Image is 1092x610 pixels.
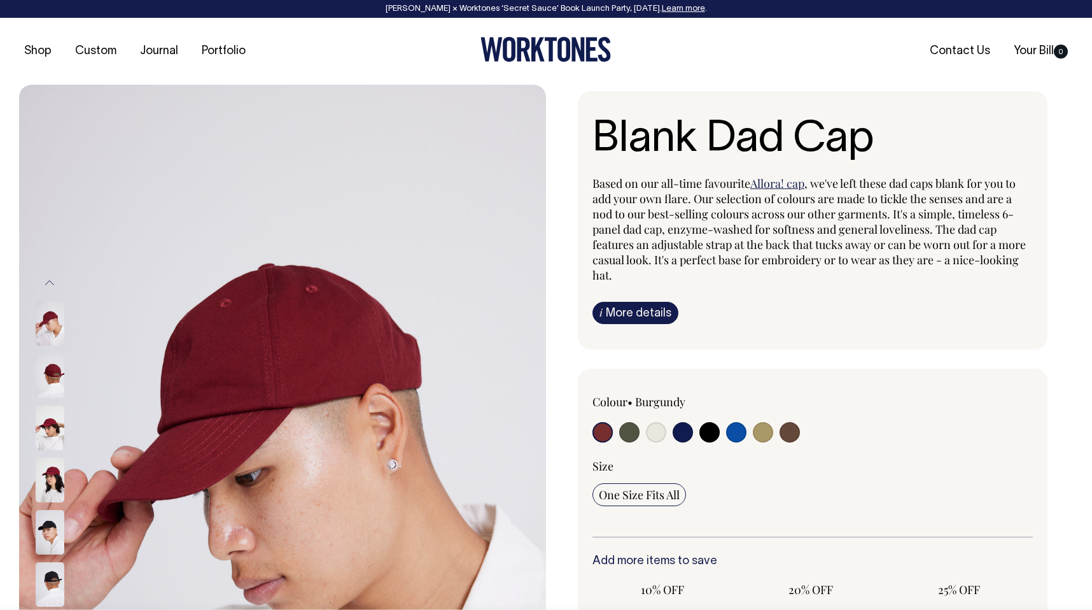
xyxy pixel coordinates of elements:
[36,353,64,398] img: burgundy
[70,41,122,62] a: Custom
[627,394,633,409] span: •
[747,582,875,597] span: 20% OFF
[592,483,686,506] input: One Size Fits All
[1054,45,1068,59] span: 0
[36,301,64,346] img: burgundy
[592,302,678,324] a: iMore details
[895,582,1023,597] span: 25% OFF
[36,510,64,555] img: black
[599,487,680,502] span: One Size Fits All
[40,269,59,297] button: Previous
[750,176,804,191] a: Allora! cap
[592,555,1033,568] h6: Add more items to save
[925,41,995,62] a: Contact Us
[888,578,1029,601] input: 25% OFF
[13,4,1079,13] div: [PERSON_NAME] × Worktones ‘Secret Sauce’ Book Launch Party, [DATE]. .
[36,562,64,607] img: black
[592,117,1033,164] h1: Blank Dad Cap
[662,5,705,13] a: Learn more
[1009,41,1073,62] a: Your Bill0
[599,306,603,319] span: i
[36,458,64,502] img: burgundy
[135,41,183,62] a: Journal
[635,394,685,409] label: Burgundy
[599,582,727,597] span: 10% OFF
[592,176,750,191] span: Based on our all-time favourite
[36,406,64,450] img: burgundy
[197,41,251,62] a: Portfolio
[592,394,769,409] div: Colour
[592,176,1026,283] span: , we've left these dad caps blank for you to add your own flare. Our selection of colours are mad...
[19,41,57,62] a: Shop
[592,458,1033,474] div: Size
[741,578,881,601] input: 20% OFF
[592,578,733,601] input: 10% OFF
